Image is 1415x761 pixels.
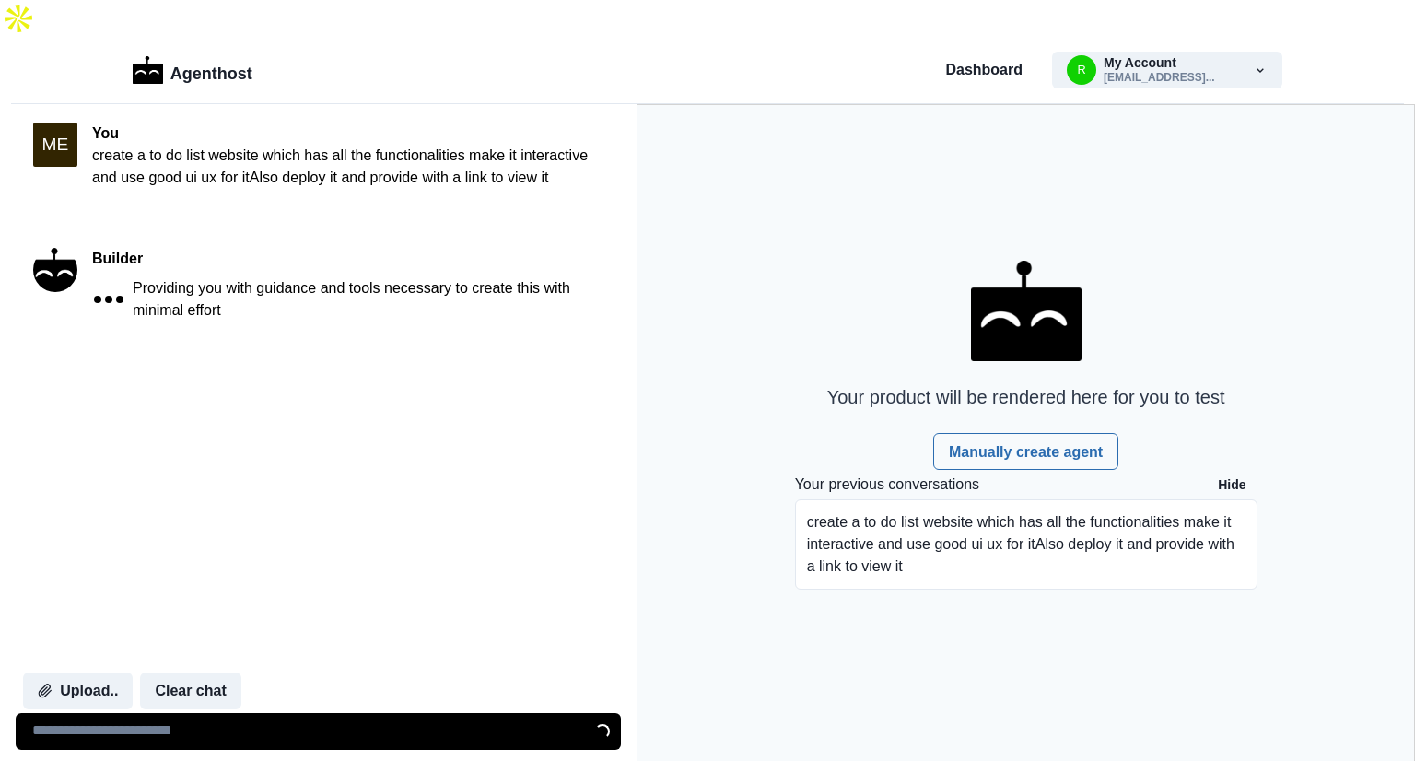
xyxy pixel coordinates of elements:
[140,673,240,709] button: Clear chat
[133,56,163,84] img: Logo
[933,433,1118,470] a: Manually create agent
[945,59,1023,81] a: Dashboard
[827,383,1225,411] p: Your product will be rendered here for you to test
[33,248,77,292] img: An Ifffy
[92,248,603,270] p: Builder
[795,474,979,496] p: Your previous conversations
[133,277,603,322] p: Providing you with guidance and tools necessary to create this with minimal effort
[170,54,252,87] p: Agenthost
[92,123,603,145] p: You
[795,499,1257,597] a: create a to do list website which has all the functionalities make it interactive and use good ui...
[23,673,133,709] button: Upload..
[133,54,252,87] a: LogoAgenthost
[1207,470,1257,499] button: Hide
[807,511,1245,578] p: create a to do list website which has all the functionalities make it interactive and use good ui...
[971,261,1082,362] img: AgentHost Logo
[1052,52,1282,88] button: rehangrg2007@gmail.comMy Account[EMAIL_ADDRESS]...
[92,145,603,189] p: create a to do list website which has all the functionalities make it interactive and use good ui...
[42,135,69,153] div: M E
